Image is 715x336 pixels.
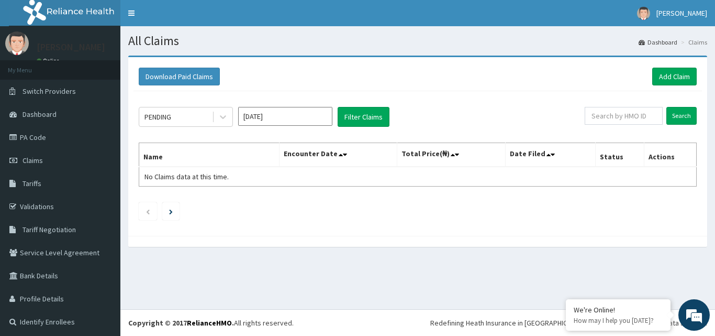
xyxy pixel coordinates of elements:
th: Status [596,143,644,167]
a: Previous page [146,207,150,216]
th: Actions [644,143,696,167]
a: Next page [169,207,173,216]
div: Redefining Heath Insurance in [GEOGRAPHIC_DATA] using Telemedicine and Data Science! [430,318,707,328]
p: How may I help you today? [574,316,663,325]
img: User Image [5,31,29,55]
span: Tariffs [23,179,41,188]
input: Search by HMO ID [585,107,663,125]
a: Online [37,57,62,64]
p: [PERSON_NAME] [37,42,105,52]
strong: Copyright © 2017 . [128,318,234,328]
span: Switch Providers [23,86,76,96]
button: Download Paid Claims [139,68,220,85]
a: Dashboard [639,38,677,47]
div: We're Online! [574,305,663,315]
span: Tariff Negotiation [23,225,76,234]
h1: All Claims [128,34,707,48]
th: Date Filed [506,143,596,167]
th: Name [139,143,280,167]
span: Claims [23,156,43,165]
input: Select Month and Year [238,107,332,126]
img: User Image [637,7,650,20]
div: PENDING [144,112,171,122]
span: Dashboard [23,110,57,119]
span: No Claims data at this time. [144,172,229,181]
footer: All rights reserved. [120,309,715,336]
button: Filter Claims [338,107,389,127]
a: Add Claim [652,68,697,85]
span: [PERSON_NAME] [656,8,707,18]
th: Total Price(₦) [397,143,506,167]
th: Encounter Date [280,143,397,167]
li: Claims [678,38,707,47]
a: RelianceHMO [187,318,232,328]
input: Search [666,107,697,125]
